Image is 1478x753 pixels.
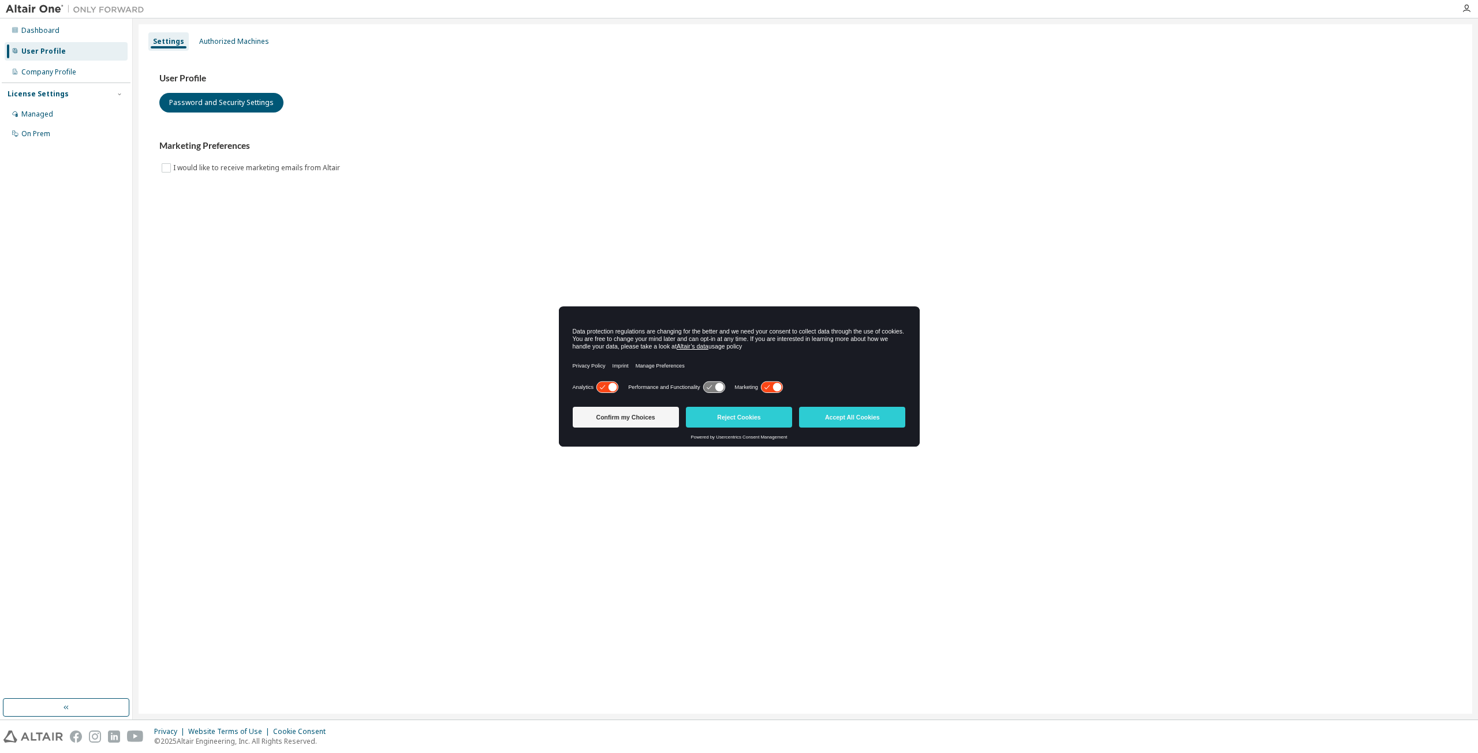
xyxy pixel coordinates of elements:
h3: Marketing Preferences [159,140,1451,152]
img: instagram.svg [89,730,101,743]
div: Managed [21,110,53,119]
div: Settings [153,37,184,46]
label: I would like to receive marketing emails from Altair [173,161,342,175]
img: facebook.svg [70,730,82,743]
div: Dashboard [21,26,59,35]
button: Password and Security Settings [159,93,283,113]
img: altair_logo.svg [3,730,63,743]
div: Privacy [154,727,188,736]
div: License Settings [8,89,69,99]
p: © 2025 Altair Engineering, Inc. All Rights Reserved. [154,736,333,746]
div: Authorized Machines [199,37,269,46]
div: User Profile [21,47,66,56]
div: Cookie Consent [273,727,333,736]
img: youtube.svg [127,730,144,743]
img: linkedin.svg [108,730,120,743]
div: On Prem [21,129,50,138]
div: Website Terms of Use [188,727,273,736]
img: Altair One [6,3,150,15]
div: Company Profile [21,68,76,77]
h3: User Profile [159,73,1451,84]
